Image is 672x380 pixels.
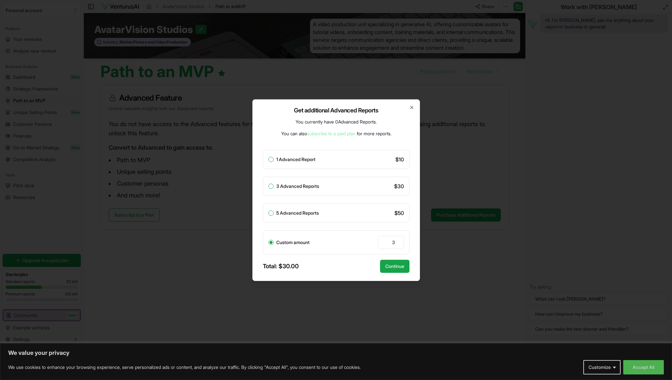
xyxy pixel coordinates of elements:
span: $ 50 [394,209,404,217]
label: 1 Advanced Report [276,157,316,162]
label: 3 Advanced Reports [276,184,319,189]
label: 5 Advanced Reports [276,211,319,215]
span: $ 10 [395,156,404,163]
p: You currently have 0 Advanced Reports . [296,119,377,125]
div: Total: $ 30.00 [263,262,299,271]
a: subscribe to a paid plan [307,131,355,136]
button: Continue [380,260,409,273]
label: Custom amount [276,240,310,245]
h2: Get additional Advanced Reports [294,107,378,113]
span: You can also for more reports. [281,131,391,136]
span: $ 30 [394,182,404,190]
